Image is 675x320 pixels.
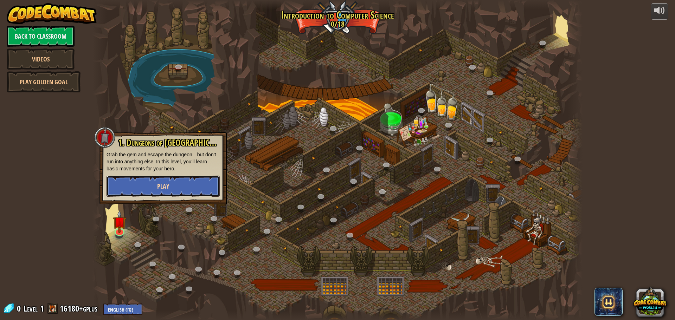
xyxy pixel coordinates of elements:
span: Play [157,182,169,191]
a: Back to Classroom [7,26,75,47]
span: 1. Dungeons of [GEOGRAPHIC_DATA] [118,137,232,149]
img: CodeCombat - Learn how to code by playing a game [7,3,97,24]
a: Videos [7,48,75,70]
a: Play Golden Goal [7,71,81,92]
a: 16180+gplus [60,303,99,314]
p: Grab the gem and escape the dungeon—but don’t run into anything else. In this level, you’ll learn... [107,151,220,172]
span: Level [24,303,38,314]
span: 1 [40,303,44,314]
button: Play [107,176,220,197]
img: level-banner-unstarted.png [113,210,126,233]
button: Adjust volume [651,3,668,20]
span: 0 [17,303,23,314]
